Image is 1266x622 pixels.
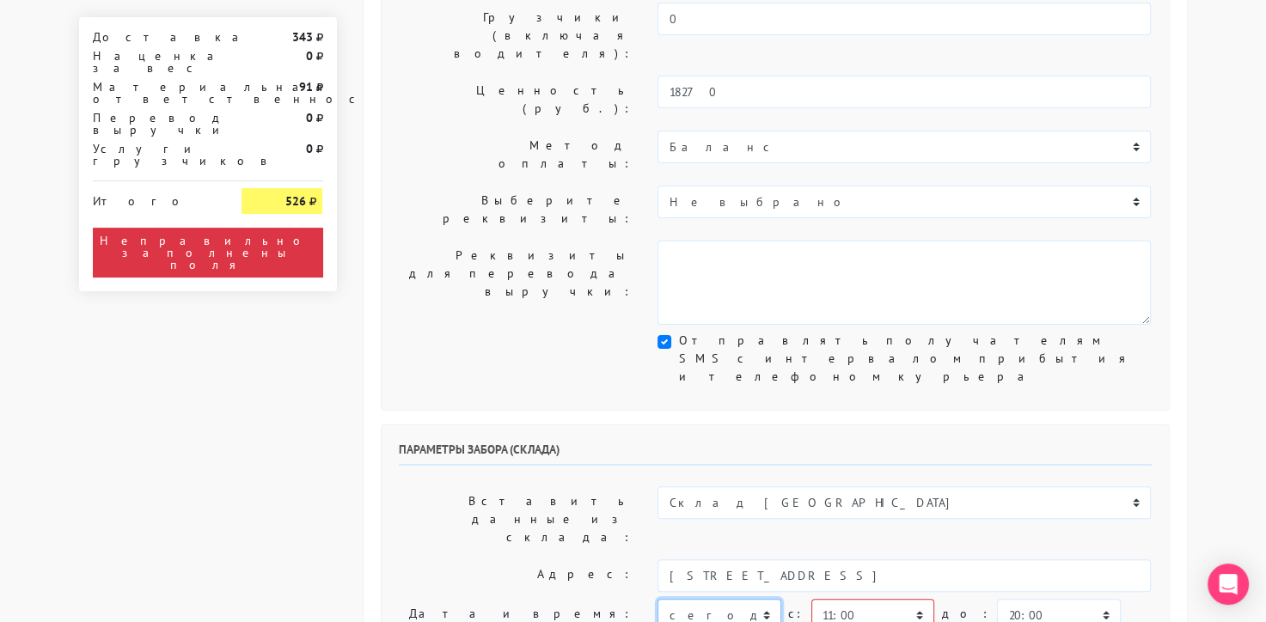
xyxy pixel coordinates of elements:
[386,559,645,592] label: Адрес:
[305,110,312,125] strong: 0
[93,188,217,207] div: Итого
[80,31,229,43] div: Доставка
[399,442,1152,466] h6: Параметры забора (склада)
[386,76,645,124] label: Ценность (руб.):
[298,79,312,95] strong: 91
[80,81,229,105] div: Материальная ответственность
[305,48,312,64] strong: 0
[386,3,645,69] label: Грузчики (включая водителя):
[386,241,645,325] label: Реквизиты для перевода выручки:
[284,193,305,209] strong: 526
[80,50,229,74] div: Наценка за вес
[291,29,312,45] strong: 343
[1208,564,1249,605] div: Open Intercom Messenger
[386,486,645,552] label: Вставить данные из склада:
[678,332,1151,386] label: Отправлять получателям SMS с интервалом прибытия и телефоном курьера
[386,131,645,179] label: Метод оплаты:
[80,112,229,136] div: Перевод выручки
[386,186,645,234] label: Выберите реквизиты:
[93,228,323,277] div: Неправильно заполнены поля
[80,143,229,167] div: Услуги грузчиков
[305,141,312,156] strong: 0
